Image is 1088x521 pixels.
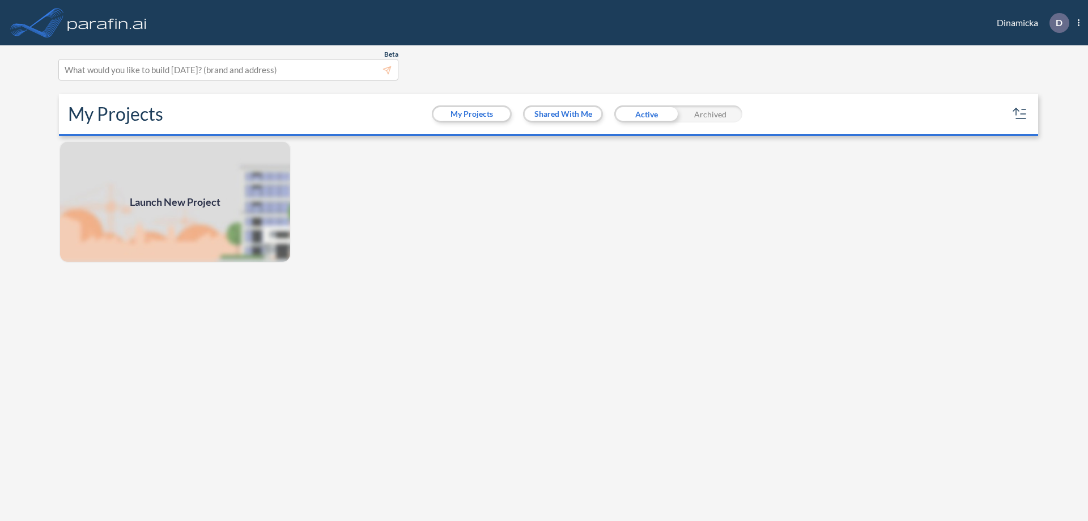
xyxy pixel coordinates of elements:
[384,50,398,59] span: Beta
[1011,105,1029,123] button: sort
[678,105,742,122] div: Archived
[65,11,149,34] img: logo
[68,103,163,125] h2: My Projects
[59,141,291,263] img: add
[525,107,601,121] button: Shared With Me
[980,13,1079,33] div: Dinamicka
[59,141,291,263] a: Launch New Project
[433,107,510,121] button: My Projects
[130,194,220,210] span: Launch New Project
[614,105,678,122] div: Active
[1056,18,1062,28] p: D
